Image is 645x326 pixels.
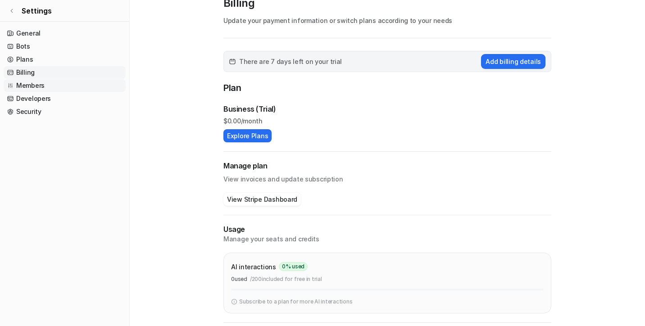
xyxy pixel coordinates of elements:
p: Subscribe to a plan for more AI interactions [239,298,352,306]
button: Add billing details [481,54,545,69]
span: There are 7 days left on your trial [239,57,342,66]
p: Update your payment information or switch plans according to your needs [223,16,551,25]
p: $ 0.00/month [223,116,551,126]
a: Security [4,105,126,118]
a: Plans [4,53,126,66]
button: Explore Plans [223,129,272,142]
span: 0 % used [279,262,308,271]
p: View invoices and update subscription [223,171,551,184]
p: Usage [223,224,551,235]
a: General [4,27,126,40]
a: Members [4,79,126,92]
p: Manage your seats and credits [223,235,551,244]
a: Bots [4,40,126,53]
a: Developers [4,92,126,105]
p: 0 used [231,275,247,283]
a: Billing [4,66,126,79]
p: AI interactions [231,262,276,272]
button: View Stripe Dashboard [223,193,301,206]
p: Business (Trial) [223,104,276,114]
p: Plan [223,81,551,96]
h2: Manage plan [223,161,551,171]
span: Settings [22,5,52,16]
p: / 200 included for free in trial [250,275,322,283]
img: calender-icon.svg [229,59,236,65]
